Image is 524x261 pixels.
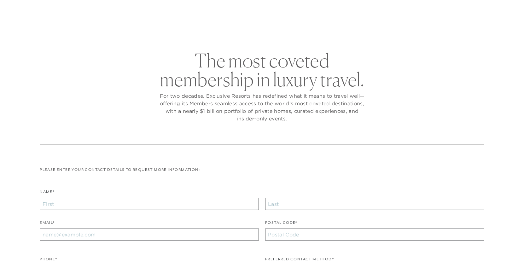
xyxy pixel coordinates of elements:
label: Email* [40,220,55,229]
input: name@example.com [40,229,259,241]
a: Get Started [22,7,49,13]
input: Postal Code [265,229,484,241]
a: Membership [247,20,286,38]
h2: The most coveted membership in luxury travel. [158,51,366,89]
p: For two decades, Exclusive Resorts has redefined what it means to travel well—offering its Member... [158,92,366,122]
input: Last [265,198,484,210]
a: The Collection [189,20,238,38]
input: First [40,198,259,210]
label: Name* [40,189,55,198]
a: Community [296,20,334,38]
label: Postal Code* [265,220,298,229]
p: Please enter your contact details to request more information: [40,167,484,173]
a: Member Login [454,7,486,13]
